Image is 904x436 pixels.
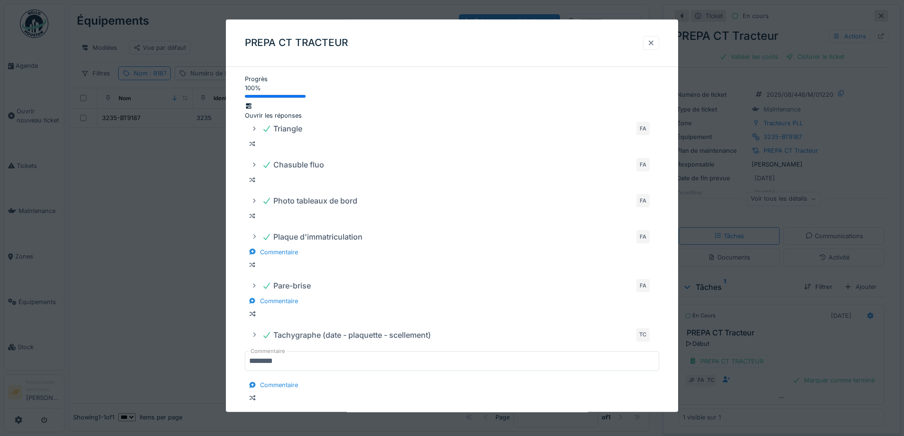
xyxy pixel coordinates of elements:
div: Ouvrir les réponses [245,102,659,120]
label: Commentaire [249,347,287,355]
div: Commentaire [245,246,302,259]
div: 100 % [245,84,659,93]
summary: Plaque d'immatriculationFA [247,228,657,246]
progress: 100 % [245,93,306,100]
div: Progrès [245,74,659,83]
div: Tachygraphe (date - plaquette - scellement) [262,329,431,341]
div: Pare-brise [262,280,311,292]
div: FA [636,122,650,136]
div: Plaque d'immatriculation [262,232,363,243]
summary: Tachygraphe (test boutons)FA [247,410,657,428]
summary: Tachygraphe (date - plaquette - scellement)TC [247,326,657,344]
div: FA [636,279,650,293]
div: Photo tableaux de bord [262,195,357,207]
summary: Pare-briseFA [247,277,657,295]
div: Commentaire [245,295,302,307]
div: Commentaire [245,379,302,391]
div: FA [636,195,650,208]
summary: Photo tableaux de bordFA [247,192,657,210]
div: FA [636,158,650,172]
summary: Chasuble fluoFA [247,156,657,174]
div: Chasuble fluo [262,159,324,171]
div: TC [636,328,650,342]
h3: PREPA CT TRACTEUR [245,37,348,49]
summary: TriangleFA [247,120,657,138]
div: FA [636,231,650,244]
div: Triangle [262,123,302,135]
